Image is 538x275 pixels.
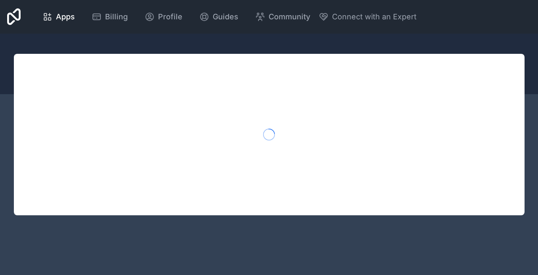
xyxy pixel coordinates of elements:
a: Billing [85,8,134,26]
span: Community [269,11,310,23]
span: Guides [213,11,238,23]
button: Connect with an Expert [319,11,417,23]
a: Profile [138,8,189,26]
span: Profile [158,11,182,23]
a: Guides [193,8,245,26]
a: Community [248,8,317,26]
span: Billing [105,11,128,23]
span: Apps [56,11,75,23]
a: Apps [36,8,82,26]
span: Connect with an Expert [332,11,417,23]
